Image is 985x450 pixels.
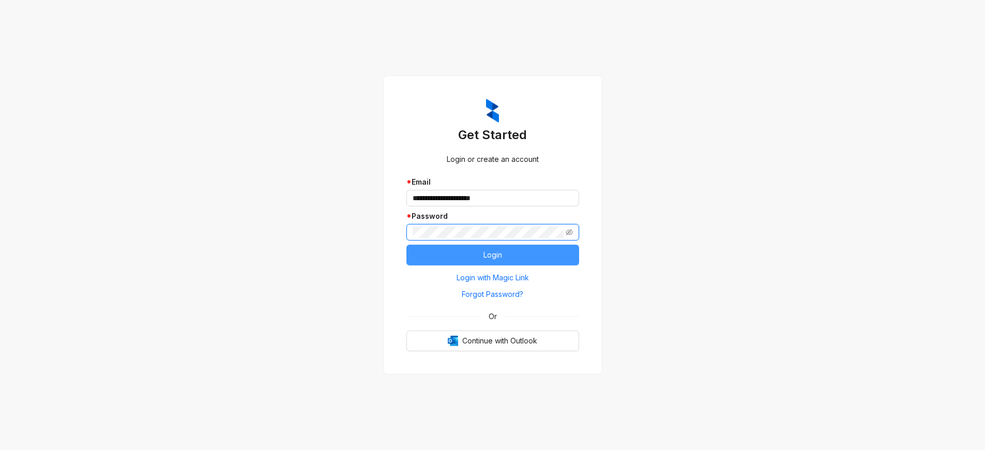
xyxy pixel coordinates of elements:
[406,211,579,222] div: Password
[448,336,458,346] img: Outlook
[457,272,529,283] span: Login with Magic Link
[406,176,579,188] div: Email
[406,127,579,143] h3: Get Started
[406,154,579,165] div: Login or create an account
[486,99,499,123] img: ZumaIcon
[406,245,579,265] button: Login
[483,249,502,261] span: Login
[566,229,573,236] span: eye-invisible
[406,269,579,286] button: Login with Magic Link
[406,286,579,303] button: Forgot Password?
[462,289,523,300] span: Forgot Password?
[481,311,504,322] span: Or
[462,335,537,347] span: Continue with Outlook
[406,331,579,351] button: OutlookContinue with Outlook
